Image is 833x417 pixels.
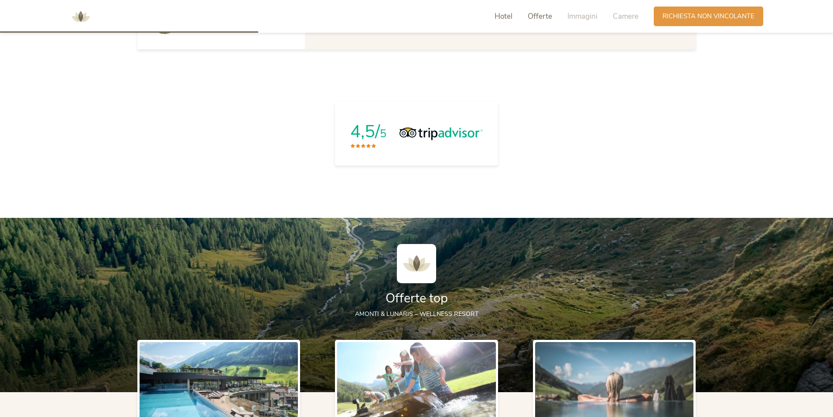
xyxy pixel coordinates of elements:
span: Immagini [567,11,597,21]
span: Hotel [495,11,512,21]
a: 4,5/5Tripadvisor [335,102,498,166]
span: 5 [380,126,386,141]
img: Tripadvisor [399,127,482,140]
span: Offerte top [386,290,448,307]
img: AMONTI & LUNARIS Wellnessresort [68,3,94,30]
span: 4,5/ [350,120,380,143]
span: AMONTI & LUNARIS – wellness resort [355,310,478,318]
span: Offerte [528,11,552,21]
span: Richiesta non vincolante [662,12,754,21]
a: AMONTI & LUNARIS Wellnessresort [68,13,94,19]
img: AMONTI & LUNARIS Wellnessresort [397,244,436,283]
span: Camere [613,11,638,21]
